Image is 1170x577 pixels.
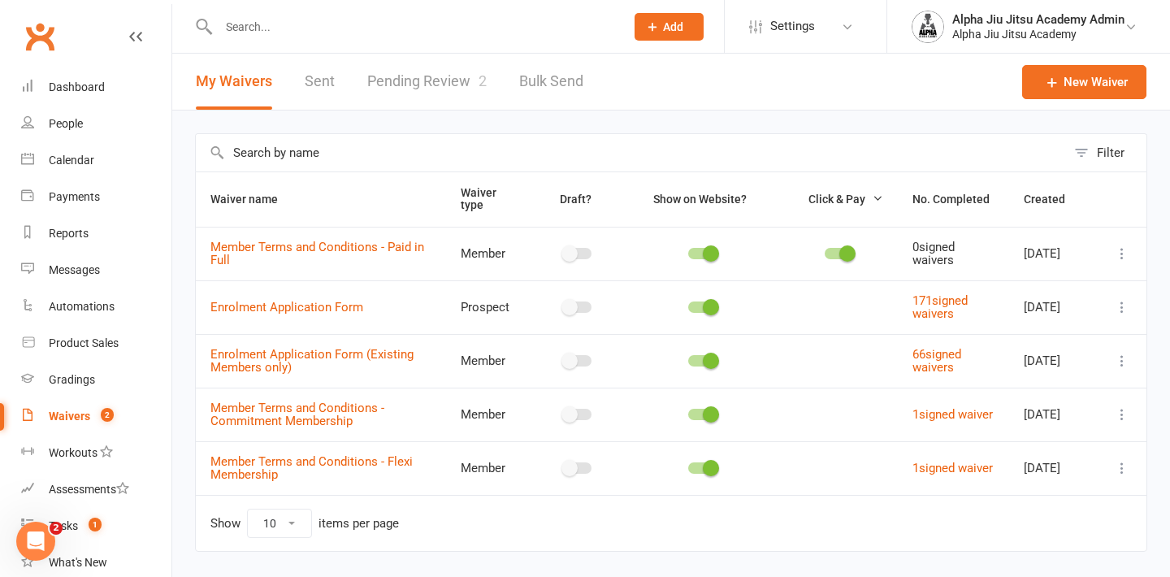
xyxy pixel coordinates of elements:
[89,518,102,531] span: 1
[21,215,171,252] a: Reports
[49,190,100,203] div: Payments
[1022,65,1146,99] a: New Waiver
[1009,280,1098,334] td: [DATE]
[1024,189,1083,209] button: Created
[912,347,961,375] a: 66signed waivers
[210,193,296,206] span: Waiver name
[196,54,272,110] button: My Waivers
[808,193,865,206] span: Click & Pay
[21,471,171,508] a: Assessments
[1097,143,1124,163] div: Filter
[49,373,95,386] div: Gradings
[21,179,171,215] a: Payments
[210,509,399,538] div: Show
[446,441,531,495] td: Member
[210,347,414,375] a: Enrolment Application Form (Existing Members only)
[49,519,78,532] div: Tasks
[446,388,531,441] td: Member
[446,172,531,227] th: Waiver type
[912,11,944,43] img: thumb_image1751406779.png
[770,8,815,45] span: Settings
[49,80,105,93] div: Dashboard
[49,410,90,423] div: Waivers
[1009,388,1098,441] td: [DATE]
[898,172,1009,227] th: No. Completed
[305,54,335,110] a: Sent
[952,27,1124,41] div: Alpha Jiu Jitsu Academy
[101,408,114,422] span: 2
[196,134,1066,171] input: Search by name
[21,398,171,435] a: Waivers 2
[49,556,107,569] div: What's New
[1009,227,1098,280] td: [DATE]
[49,263,100,276] div: Messages
[479,72,487,89] span: 2
[49,227,89,240] div: Reports
[560,193,591,206] span: Draft?
[912,461,993,475] a: 1signed waiver
[210,401,384,429] a: Member Terms and Conditions - Commitment Membership
[21,106,171,142] a: People
[446,334,531,388] td: Member
[16,522,55,561] iframe: Intercom live chat
[663,20,683,33] span: Add
[49,483,129,496] div: Assessments
[639,189,765,209] button: Show on Website?
[21,288,171,325] a: Automations
[49,154,94,167] div: Calendar
[49,117,83,130] div: People
[952,12,1124,27] div: Alpha Jiu Jitsu Academy Admin
[1009,334,1098,388] td: [DATE]
[49,446,97,459] div: Workouts
[210,240,424,268] a: Member Terms and Conditions - Paid in Full
[912,407,993,422] a: 1signed waiver
[519,54,583,110] a: Bulk Send
[21,69,171,106] a: Dashboard
[21,325,171,362] a: Product Sales
[653,193,747,206] span: Show on Website?
[912,240,955,268] span: 0 signed waivers
[318,517,399,531] div: items per page
[1009,441,1098,495] td: [DATE]
[446,280,531,334] td: Prospect
[210,189,296,209] button: Waiver name
[794,189,883,209] button: Click & Pay
[446,227,531,280] td: Member
[367,54,487,110] a: Pending Review2
[635,13,704,41] button: Add
[49,300,115,313] div: Automations
[21,142,171,179] a: Calendar
[214,15,613,38] input: Search...
[49,336,119,349] div: Product Sales
[1066,134,1146,171] button: Filter
[210,300,363,315] a: Enrolment Application Form
[545,189,609,209] button: Draft?
[210,454,413,483] a: Member Terms and Conditions - Flexi Membership
[21,435,171,471] a: Workouts
[1024,193,1083,206] span: Created
[21,508,171,544] a: Tasks 1
[21,362,171,398] a: Gradings
[19,16,60,57] a: Clubworx
[50,522,63,535] span: 2
[912,293,968,322] a: 171signed waivers
[21,252,171,288] a: Messages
